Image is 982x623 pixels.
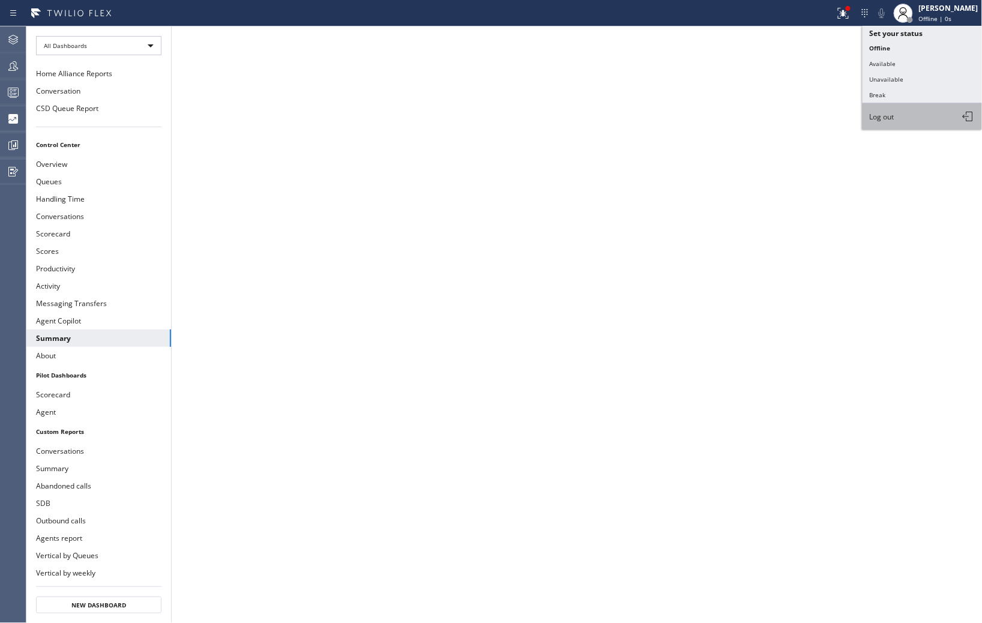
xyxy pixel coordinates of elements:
[26,190,171,208] button: Handling Time
[873,5,890,22] button: Mute
[26,65,171,82] button: Home Alliance Reports
[36,36,161,55] div: All Dashboards
[26,137,171,152] li: Control Center
[172,26,982,623] iframe: dashboard_9f6bb337dffe
[26,367,171,383] li: Pilot Dashboards
[26,403,171,421] button: Agent
[26,547,171,564] button: Vertical by Queues
[26,512,171,529] button: Outbound calls
[26,564,171,582] button: Vertical by weekly
[26,424,171,439] li: Custom Reports
[26,155,171,173] button: Overview
[26,347,171,364] button: About
[26,173,171,190] button: Queues
[26,460,171,477] button: Summary
[26,260,171,277] button: Productivity
[919,14,952,23] span: Offline | 0s
[26,312,171,330] button: Agent Copilot
[26,330,171,347] button: Summary
[26,582,171,599] button: Vertical monthly
[36,597,161,613] button: New Dashboard
[26,225,171,242] button: Scorecard
[26,386,171,403] button: Scorecard
[26,242,171,260] button: Scores
[26,208,171,225] button: Conversations
[26,82,171,100] button: Conversation
[26,529,171,547] button: Agents report
[26,477,171,495] button: Abandoned calls
[26,277,171,295] button: Activity
[26,442,171,460] button: Conversations
[26,100,171,117] button: CSD Queue Report
[26,295,171,312] button: Messaging Transfers
[26,495,171,512] button: SDB
[919,3,978,13] div: [PERSON_NAME]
